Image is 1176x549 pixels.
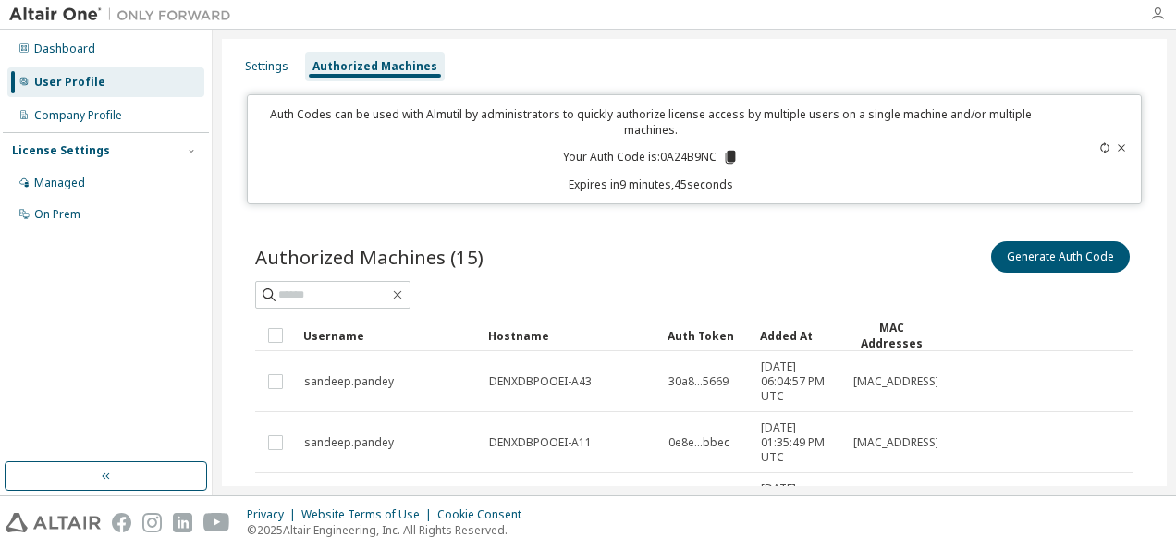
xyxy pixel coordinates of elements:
div: Added At [760,321,838,350]
span: sandeep.pandey [304,374,394,389]
span: DENXDBPOOEI-A11 [489,435,592,450]
img: altair_logo.svg [6,513,101,532]
img: Altair One [9,6,240,24]
img: linkedin.svg [173,513,192,532]
span: Authorized Machines (15) [255,244,484,270]
span: [DATE] 01:35:49 PM UTC [761,421,837,465]
p: Your Auth Code is: 0A24B9NC [563,149,739,165]
p: © 2025 Altair Engineering, Inc. All Rights Reserved. [247,522,533,538]
div: On Prem [34,207,80,222]
div: Hostname [488,321,653,350]
div: Website Terms of Use [301,507,437,522]
div: User Profile [34,75,105,90]
span: [DATE] 06:04:57 PM UTC [761,360,837,404]
span: 30a8...5669 [668,374,729,389]
img: youtube.svg [203,513,230,532]
div: Authorized Machines [312,59,437,74]
div: MAC Addresses [852,320,930,351]
span: [DATE] 02:36:39 PM UTC [761,482,837,526]
p: Expires in 9 minutes, 45 seconds [259,177,1043,192]
p: Auth Codes can be used with Almutil by administrators to quickly authorize license access by mult... [259,106,1043,138]
div: Privacy [247,507,301,522]
div: Settings [245,59,288,74]
div: License Settings [12,143,110,158]
span: [MAC_ADDRESS] [853,374,939,389]
img: facebook.svg [112,513,131,532]
div: Company Profile [34,108,122,123]
div: Cookie Consent [437,507,533,522]
img: instagram.svg [142,513,162,532]
span: [MAC_ADDRESS] [853,435,939,450]
div: Dashboard [34,42,95,56]
div: Managed [34,176,85,190]
button: Generate Auth Code [991,241,1130,273]
div: Username [303,321,473,350]
div: Auth Token [668,321,745,350]
span: 0e8e...bbec [668,435,729,450]
span: sandeep.pandey [304,435,394,450]
span: DENXDBPOOEI-A43 [489,374,592,389]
